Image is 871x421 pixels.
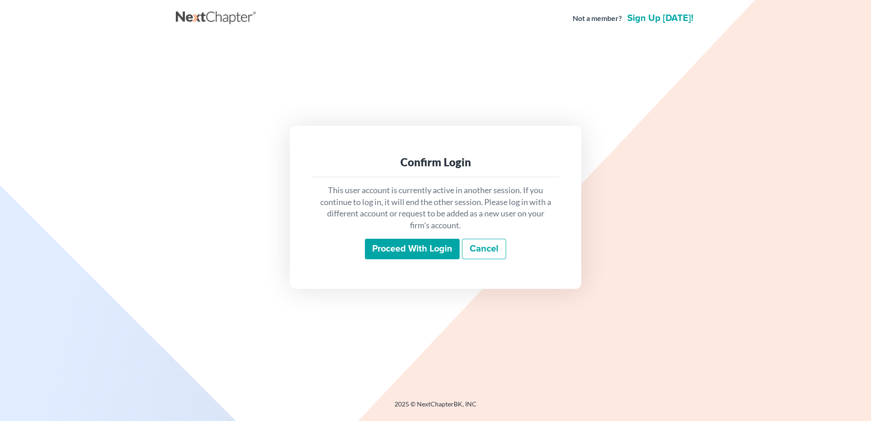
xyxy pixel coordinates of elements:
[625,14,695,23] a: Sign up [DATE]!
[573,13,622,24] strong: Not a member?
[176,400,695,416] div: 2025 © NextChapterBK, INC
[365,239,460,260] input: Proceed with login
[462,239,506,260] a: Cancel
[319,185,552,231] p: This user account is currently active in another session. If you continue to log in, it will end ...
[319,155,552,169] div: Confirm Login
